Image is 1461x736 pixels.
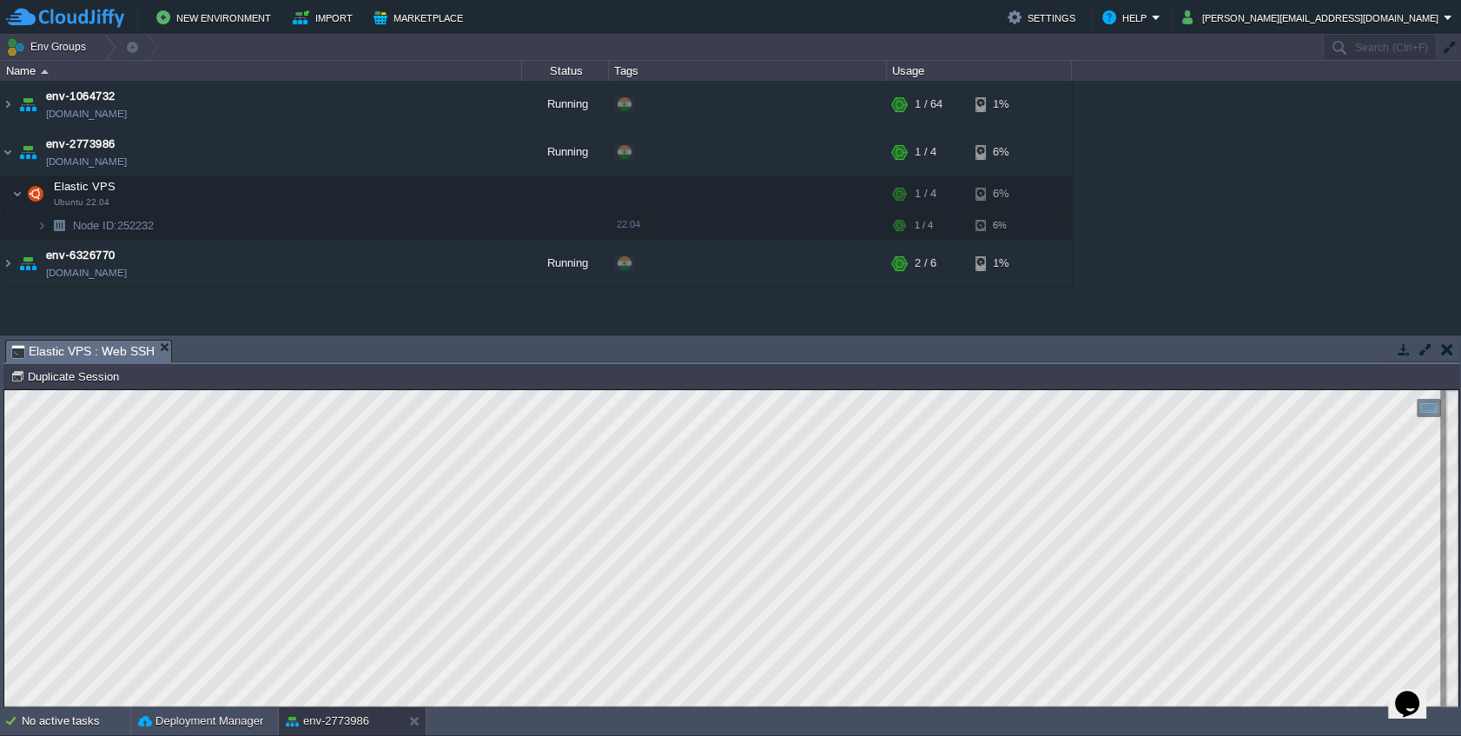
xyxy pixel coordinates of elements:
div: 1 / 4 [915,176,936,211]
button: Marketplace [374,7,468,28]
div: Name [2,61,521,81]
span: Elastic VPS : Web SSH [11,341,155,362]
div: Tags [610,61,886,81]
a: Node ID:252232 [71,218,156,233]
img: AMDAwAAAACH5BAEAAAAALAAAAAABAAEAAAICRAEAOw== [12,176,23,211]
img: AMDAwAAAACH5BAEAAAAALAAAAAABAAEAAAICRAEAOw== [1,240,15,287]
div: 6% [975,176,1032,211]
div: 1% [975,81,1032,128]
div: Status [523,61,608,81]
img: AMDAwAAAACH5BAEAAAAALAAAAAABAAEAAAICRAEAOw== [41,70,49,74]
button: Env Groups [6,35,92,59]
img: AMDAwAAAACH5BAEAAAAALAAAAAABAAEAAAICRAEAOw== [16,81,40,128]
img: AMDAwAAAACH5BAEAAAAALAAAAAABAAEAAAICRAEAOw== [36,212,47,239]
a: env-1064732 [46,88,116,105]
div: Usage [888,61,1071,81]
img: CloudJiffy [6,7,124,29]
div: 1 / 64 [915,81,942,128]
button: env-2773986 [286,713,369,730]
img: AMDAwAAAACH5BAEAAAAALAAAAAABAAEAAAICRAEAOw== [1,129,15,176]
span: Node ID: [73,219,117,232]
div: 6% [975,212,1032,239]
a: Elastic VPSUbuntu 22.04 [52,180,118,193]
div: Running [522,240,609,287]
img: AMDAwAAAACH5BAEAAAAALAAAAAABAAEAAAICRAEAOw== [16,129,40,176]
img: AMDAwAAAACH5BAEAAAAALAAAAAABAAEAAAICRAEAOw== [16,240,40,287]
img: AMDAwAAAACH5BAEAAAAALAAAAAABAAEAAAICRAEAOw== [23,176,48,211]
div: 6% [975,129,1032,176]
button: Settings [1008,7,1081,28]
div: 1 / 4 [915,212,933,239]
div: Running [522,81,609,128]
span: [DOMAIN_NAME] [46,153,127,170]
img: AMDAwAAAACH5BAEAAAAALAAAAAABAAEAAAICRAEAOw== [47,212,71,239]
div: 2 / 6 [915,240,936,287]
img: AMDAwAAAACH5BAEAAAAALAAAAAABAAEAAAICRAEAOw== [1,81,15,128]
div: 1% [975,240,1032,287]
a: env-6326770 [46,247,116,264]
span: Ubuntu 22.04 [54,197,109,208]
span: 22.04 [617,219,640,229]
button: Import [293,7,358,28]
button: [PERSON_NAME][EMAIL_ADDRESS][DOMAIN_NAME] [1182,7,1444,28]
a: [DOMAIN_NAME] [46,264,127,282]
a: env-2773986 [46,136,116,153]
div: 1 / 4 [915,129,936,176]
button: Deployment Manager [138,713,263,730]
span: Elastic VPS [52,179,118,194]
button: Help [1102,7,1152,28]
iframe: chat widget [1388,666,1444,719]
span: 252232 [71,218,156,233]
button: New Environment [156,7,276,28]
div: No active tasks [22,707,130,735]
a: [DOMAIN_NAME] [46,105,127,123]
button: Duplicate Session [10,368,124,384]
div: Running [522,129,609,176]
